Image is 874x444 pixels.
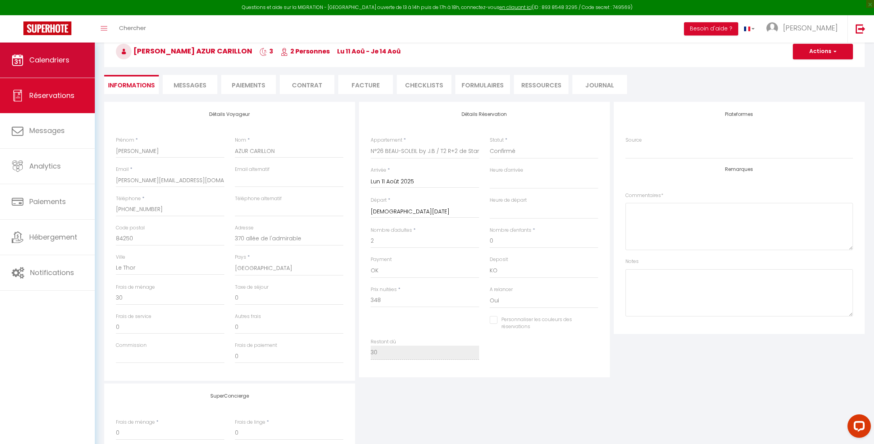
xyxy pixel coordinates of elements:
[235,284,268,291] label: Taxe de séjour
[490,167,523,174] label: Heure d'arrivée
[490,256,508,263] label: Deposit
[371,256,392,263] label: Payment
[116,112,343,117] h4: Détails Voyageur
[490,227,531,234] label: Nombre d'enfants
[29,91,75,100] span: Réservations
[280,75,334,94] li: Contrat
[29,232,77,242] span: Hébergement
[104,75,159,94] li: Informations
[337,47,401,56] span: lu 11 Aoû - je 14 Aoû
[760,15,847,43] a: ... [PERSON_NAME]
[29,197,66,206] span: Paiements
[499,4,532,11] a: en cliquant ici
[371,137,402,144] label: Appartement
[235,137,246,144] label: Nom
[338,75,393,94] li: Facture
[490,286,513,293] label: A relancer
[113,15,152,43] a: Chercher
[235,195,282,202] label: Téléphone alternatif
[572,75,627,94] li: Journal
[625,167,853,172] h4: Remarques
[841,411,874,444] iframe: LiveChat chat widget
[490,197,527,204] label: Heure de départ
[119,24,146,32] span: Chercher
[116,195,141,202] label: Téléphone
[235,254,246,261] label: Pays
[371,112,598,117] h4: Détails Réservation
[23,21,71,35] img: Super Booking
[397,75,451,94] li: CHECKLISTS
[371,197,387,204] label: Départ
[116,342,147,349] label: Commission
[625,112,853,117] h4: Plateformes
[856,24,865,34] img: logout
[371,167,386,174] label: Arrivée
[783,23,838,33] span: [PERSON_NAME]
[116,419,155,426] label: Frais de ménage
[259,47,273,56] span: 3
[281,47,330,56] span: 2 Personnes
[29,55,69,65] span: Calendriers
[371,286,397,293] label: Prix nuitées
[235,166,270,173] label: Email alternatif
[235,342,277,349] label: Frais de paiement
[29,161,61,171] span: Analytics
[793,44,853,59] button: Actions
[116,166,129,173] label: Email
[490,137,504,144] label: Statut
[625,258,639,265] label: Notes
[625,192,663,199] label: Commentaires
[174,81,206,90] span: Messages
[766,22,778,34] img: ...
[235,313,261,320] label: Autres frais
[29,126,65,135] span: Messages
[116,224,145,232] label: Code postal
[625,137,642,144] label: Source
[116,254,125,261] label: Ville
[235,224,254,232] label: Adresse
[221,75,276,94] li: Paiements
[371,227,412,234] label: Nombre d'adultes
[116,137,134,144] label: Prénom
[514,75,568,94] li: Ressources
[116,313,151,320] label: Frais de service
[116,46,252,56] span: [PERSON_NAME] AZUR CARILLON
[684,22,738,36] button: Besoin d'aide ?
[116,393,343,399] h4: SuperConcierge
[235,419,265,426] label: Frais de linge
[371,338,396,346] label: Restant dû
[30,268,74,277] span: Notifications
[455,75,510,94] li: FORMULAIRES
[116,284,155,291] label: Frais de ménage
